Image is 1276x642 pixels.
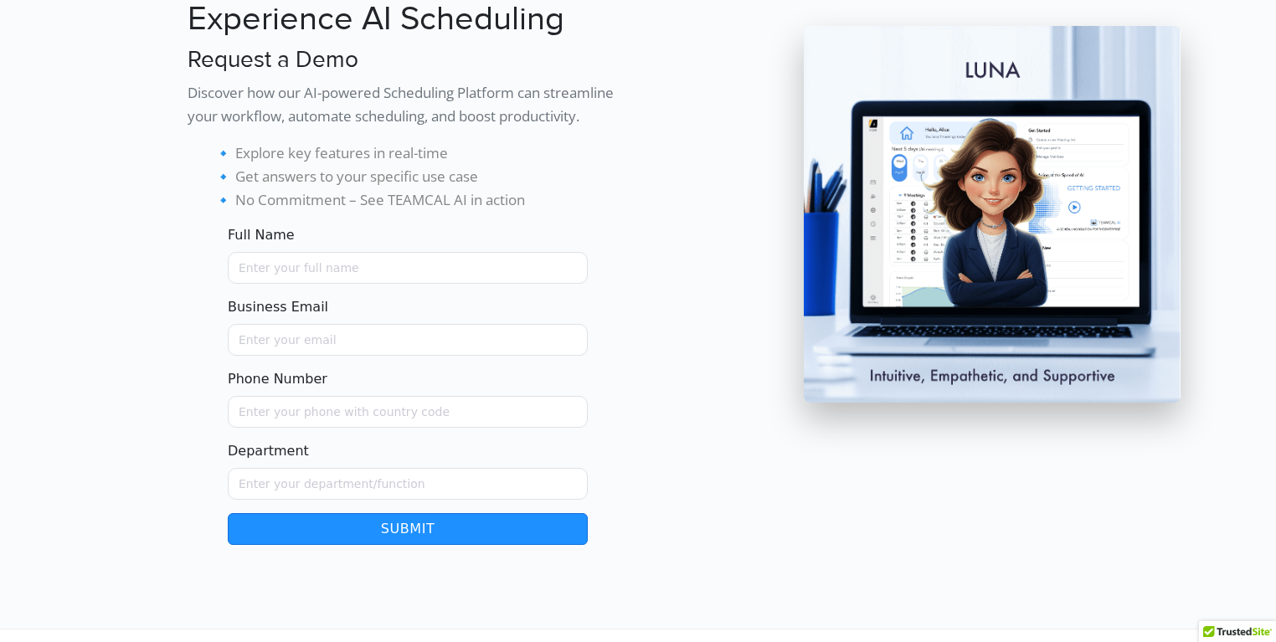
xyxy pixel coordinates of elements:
[228,513,588,545] button: Submit
[228,369,327,389] label: Phone Number
[228,252,588,284] input: Name must only contain letters and spaces
[188,46,628,74] h3: Request a Demo
[804,26,1181,403] img: pic
[214,188,628,212] li: 🔹 No Commitment – See TEAMCAL AI in action
[228,468,588,500] input: Enter your department/function
[188,81,628,128] p: Discover how our AI-powered Scheduling Platform can streamline your workflow, automate scheduling...
[228,225,295,245] label: Full Name
[214,141,628,165] li: 🔹 Explore key features in real-time
[228,324,588,356] input: Enter your email
[214,165,628,188] li: 🔹 Get answers to your specific use case
[228,396,588,428] input: Enter your phone with country code
[228,297,328,317] label: Business Email
[228,441,309,461] label: Department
